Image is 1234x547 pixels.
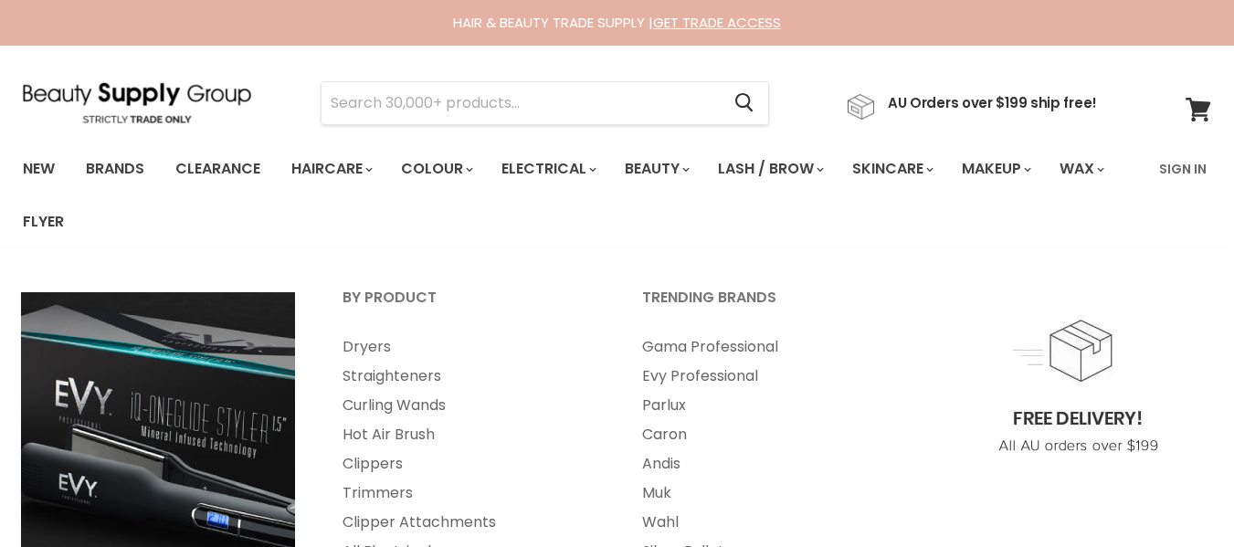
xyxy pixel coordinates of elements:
a: Haircare [278,150,384,188]
a: Clearance [162,150,274,188]
a: Gama Professional [619,332,915,362]
a: Colour [387,150,484,188]
a: Trimmers [320,479,616,508]
input: Search [322,82,720,124]
a: Caron [619,420,915,449]
a: Andis [619,449,915,479]
a: Electrical [488,150,607,188]
a: Flyer [9,203,78,241]
a: Makeup [948,150,1042,188]
a: Wahl [619,508,915,537]
a: Clipper Attachments [320,508,616,537]
a: By Product [320,283,616,329]
a: Wax [1046,150,1115,188]
a: Beauty [611,150,701,188]
button: Search [720,82,768,124]
form: Product [321,81,769,125]
a: New [9,150,69,188]
a: Sign In [1148,150,1218,188]
a: Curling Wands [320,391,616,420]
a: Brands [72,150,158,188]
a: Skincare [838,150,944,188]
a: Straighteners [320,362,616,391]
a: Muk [619,479,915,508]
a: Trending Brands [619,283,915,329]
a: Parlux [619,391,915,420]
a: Evy Professional [619,362,915,391]
a: Hot Air Brush [320,420,616,449]
ul: Main menu [9,142,1148,248]
a: GET TRADE ACCESS [653,13,781,32]
a: Dryers [320,332,616,362]
iframe: Gorgias live chat messenger [1143,461,1216,529]
a: Clippers [320,449,616,479]
a: Lash / Brow [704,150,835,188]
